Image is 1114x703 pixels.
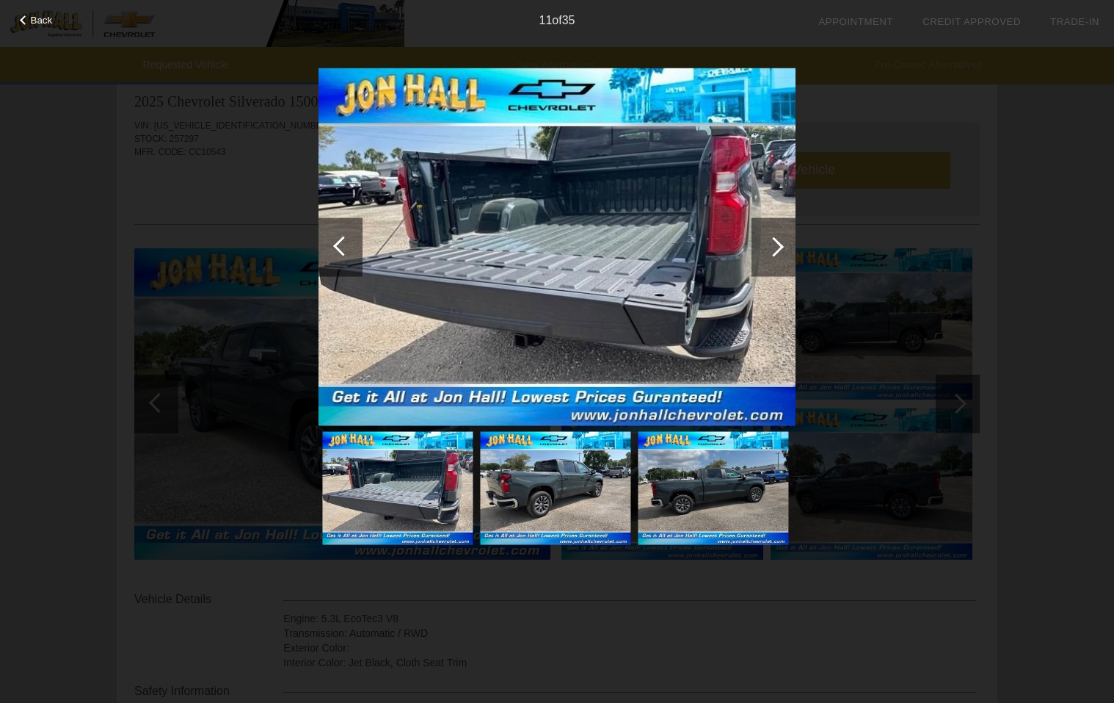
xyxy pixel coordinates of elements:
img: 12.jpg [480,432,630,545]
a: Credit Approved [922,16,1021,27]
span: Back [31,15,53,26]
img: 11.jpg [322,432,473,545]
span: 35 [562,14,575,26]
a: Appointment [818,16,893,27]
a: Trade-In [1050,16,1099,27]
span: 11 [539,14,553,26]
img: 13.jpg [638,432,788,545]
img: 11.jpg [318,68,796,426]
